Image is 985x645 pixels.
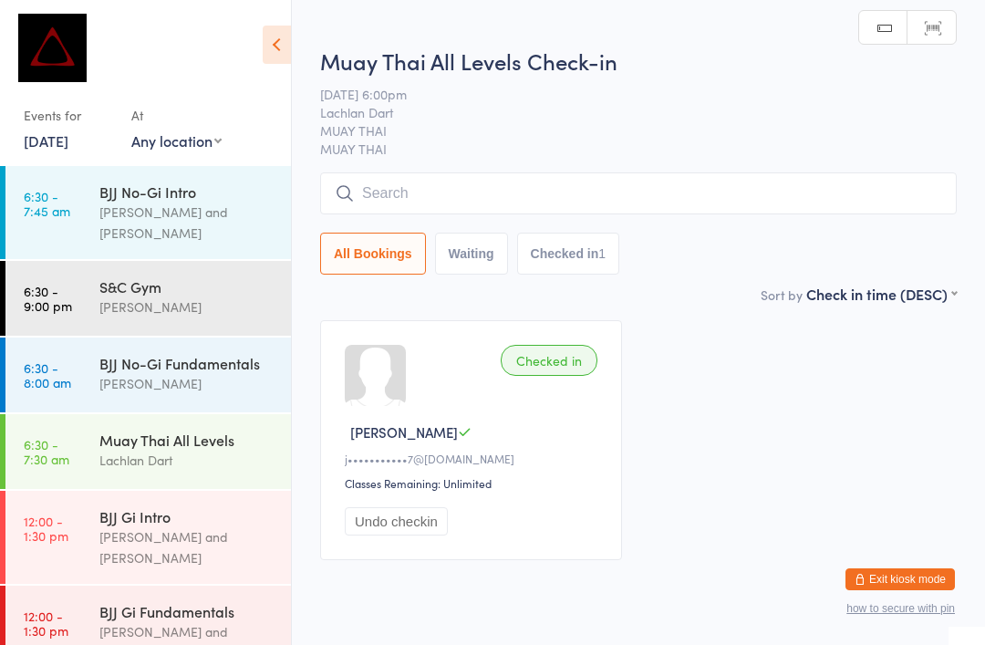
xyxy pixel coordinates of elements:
[99,353,275,373] div: BJJ No-Gi Fundamentals
[18,14,87,82] img: Dominance MMA Abbotsford
[320,233,426,275] button: All Bookings
[24,100,113,130] div: Events for
[5,261,291,336] a: 6:30 -9:00 pmS&C Gym[PERSON_NAME]
[320,121,928,140] span: MUAY THAI
[5,414,291,489] a: 6:30 -7:30 amMuay Thai All LevelsLachlan Dart
[99,430,275,450] div: Muay Thai All Levels
[24,130,68,151] a: [DATE]
[345,451,603,466] div: j•••••••••••7@[DOMAIN_NAME]
[320,172,957,214] input: Search
[320,140,957,158] span: MUAY THAI
[5,491,291,584] a: 12:00 -1:30 pmBJJ Gi Intro[PERSON_NAME] and [PERSON_NAME]
[131,130,222,151] div: Any location
[99,506,275,526] div: BJJ Gi Intro
[345,475,603,491] div: Classes Remaining: Unlimited
[99,601,275,621] div: BJJ Gi Fundamentals
[99,202,275,244] div: [PERSON_NAME] and [PERSON_NAME]
[320,103,928,121] span: Lachlan Dart
[24,514,68,543] time: 12:00 - 1:30 pm
[99,373,275,394] div: [PERSON_NAME]
[99,182,275,202] div: BJJ No-Gi Intro
[131,100,222,130] div: At
[806,284,957,304] div: Check in time (DESC)
[99,296,275,317] div: [PERSON_NAME]
[435,233,508,275] button: Waiting
[24,609,68,638] time: 12:00 - 1:30 pm
[501,345,597,376] div: Checked in
[24,189,70,218] time: 6:30 - 7:45 am
[99,276,275,296] div: S&C Gym
[761,286,803,304] label: Sort by
[24,284,72,313] time: 6:30 - 9:00 pm
[517,233,620,275] button: Checked in1
[846,602,955,615] button: how to secure with pin
[350,422,458,442] span: [PERSON_NAME]
[99,526,275,568] div: [PERSON_NAME] and [PERSON_NAME]
[320,46,957,76] h2: Muay Thai All Levels Check-in
[24,360,71,390] time: 6:30 - 8:00 am
[5,338,291,412] a: 6:30 -8:00 amBJJ No-Gi Fundamentals[PERSON_NAME]
[320,85,928,103] span: [DATE] 6:00pm
[24,437,69,466] time: 6:30 - 7:30 am
[99,450,275,471] div: Lachlan Dart
[845,568,955,590] button: Exit kiosk mode
[598,246,606,261] div: 1
[5,166,291,259] a: 6:30 -7:45 amBJJ No-Gi Intro[PERSON_NAME] and [PERSON_NAME]
[345,507,448,536] button: Undo checkin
